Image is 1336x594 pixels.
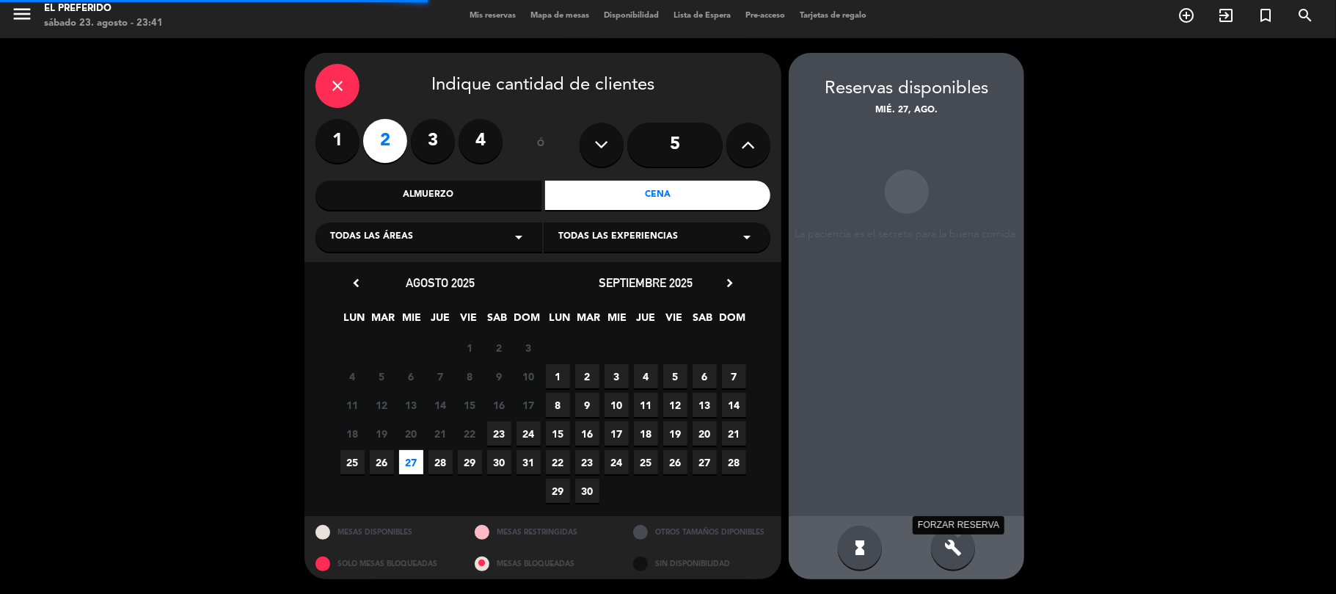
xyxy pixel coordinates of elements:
[458,393,482,417] span: 15
[428,393,453,417] span: 14
[722,421,746,446] span: 21
[575,421,599,446] span: 16
[428,421,453,446] span: 21
[663,450,687,474] span: 26
[851,539,869,557] i: hourglass_full
[634,393,658,417] span: 11
[487,450,511,474] span: 30
[487,393,511,417] span: 16
[400,309,424,333] span: MIE
[546,421,570,446] span: 15
[516,421,541,446] span: 24
[340,421,365,446] span: 18
[1217,7,1235,24] i: exit_to_app
[622,548,781,579] div: SIN DISPONIBILIDAD
[575,393,599,417] span: 9
[315,119,359,163] label: 1
[340,364,365,388] span: 4
[343,309,367,333] span: LUN
[329,77,346,95] i: close
[428,450,453,474] span: 28
[370,364,394,388] span: 5
[545,181,771,210] div: Cena
[663,364,687,388] span: 5
[691,309,715,333] span: SAB
[458,421,482,446] span: 22
[693,393,717,417] span: 13
[720,309,744,333] span: DOM
[722,275,737,291] i: chevron_right
[428,309,453,333] span: JUE
[315,181,541,210] div: Almuerzo
[458,450,482,474] span: 29
[634,450,658,474] span: 25
[575,450,599,474] span: 23
[514,309,539,333] span: DOM
[622,516,781,548] div: OTROS TAMAÑOS DIPONIBLES
[315,64,770,108] div: Indique cantidad de clientes
[457,309,481,333] span: VIE
[605,393,629,417] span: 10
[487,364,511,388] span: 9
[634,364,658,388] span: 4
[523,12,596,20] span: Mapa de mesas
[458,336,482,360] span: 1
[304,516,464,548] div: MESAS DISPONIBLES
[605,309,629,333] span: MIE
[464,516,623,548] div: MESAS RESTRINGIDAS
[516,364,541,388] span: 10
[330,230,413,245] span: Todas las áreas
[462,12,523,20] span: Mis reservas
[399,421,423,446] span: 20
[634,309,658,333] span: JUE
[517,119,565,170] div: ó
[370,421,394,446] span: 19
[722,450,746,474] span: 28
[546,450,570,474] span: 22
[663,421,687,446] span: 19
[577,309,601,333] span: MAR
[575,479,599,503] span: 30
[722,393,746,417] span: 14
[738,12,792,20] span: Pre-acceso
[464,548,623,579] div: MESAS BLOQUEADAS
[792,12,874,20] span: Tarjetas de regalo
[599,275,693,290] span: septiembre 2025
[458,364,482,388] span: 8
[348,275,364,291] i: chevron_left
[370,450,394,474] span: 26
[340,393,365,417] span: 11
[789,104,1024,118] div: mié. 27, ago.
[370,393,394,417] span: 12
[340,450,365,474] span: 25
[399,393,423,417] span: 13
[789,228,1024,241] div: La paciencia es el secreto para la buena comida.
[1257,7,1274,24] i: turned_in_not
[486,309,510,333] span: SAB
[546,364,570,388] span: 1
[548,309,572,333] span: LUN
[363,119,407,163] label: 2
[44,16,163,31] div: sábado 23. agosto - 23:41
[510,228,528,246] i: arrow_drop_down
[546,479,570,503] span: 29
[459,119,503,163] label: 4
[738,228,756,246] i: arrow_drop_down
[428,364,453,388] span: 7
[575,364,599,388] span: 2
[693,450,717,474] span: 27
[11,3,33,30] button: menu
[399,364,423,388] span: 6
[371,309,395,333] span: MAR
[666,12,738,20] span: Lista de Espera
[605,364,629,388] span: 3
[44,1,163,16] div: El Preferido
[487,336,511,360] span: 2
[516,393,541,417] span: 17
[693,364,717,388] span: 6
[913,516,1004,535] div: FORZAR RESERVA
[789,75,1024,104] div: Reservas disponibles
[406,275,475,290] span: agosto 2025
[487,421,511,446] span: 23
[662,309,687,333] span: VIE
